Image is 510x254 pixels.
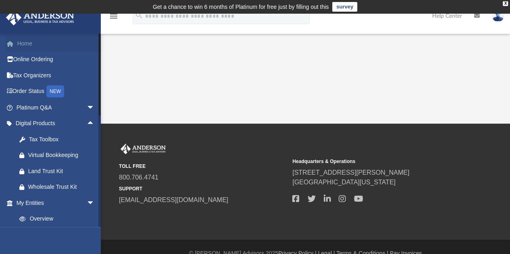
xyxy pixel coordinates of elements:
a: Platinum Q&Aarrow_drop_down [6,99,107,116]
a: survey [332,2,357,12]
a: 800.706.4741 [119,174,158,181]
div: Virtual Bookkeeping [28,150,97,160]
small: TOLL FREE [119,163,287,170]
a: Digital Productsarrow_drop_up [6,116,107,132]
small: Headquarters & Operations [292,158,460,165]
a: Overview [11,211,107,227]
div: close [503,1,508,6]
a: Online Ordering [6,52,107,68]
img: Anderson Advisors Platinum Portal [4,10,77,25]
a: Home [6,35,107,52]
div: Wholesale Trust Kit [28,182,97,192]
div: Tax Toolbox [28,134,97,145]
i: menu [109,11,119,21]
a: Tax Organizers [6,67,107,83]
img: User Pic [492,10,504,22]
img: Anderson Advisors Platinum Portal [119,144,167,154]
span: arrow_drop_down [87,99,103,116]
i: search [135,11,144,20]
a: [EMAIL_ADDRESS][DOMAIN_NAME] [119,196,228,203]
a: menu [109,15,119,21]
a: Tax Toolbox [11,131,107,147]
div: NEW [46,85,64,97]
a: Virtual Bookkeeping [11,147,107,163]
small: SUPPORT [119,185,287,192]
a: [GEOGRAPHIC_DATA][US_STATE] [292,179,396,186]
a: My Entitiesarrow_drop_down [6,195,107,211]
span: arrow_drop_up [87,116,103,132]
a: Wholesale Trust Kit [11,179,107,195]
a: CTA Hub [11,227,107,243]
div: Land Trust Kit [28,166,97,176]
div: Get a chance to win 6 months of Platinum for free just by filling out this [153,2,329,12]
a: [STREET_ADDRESS][PERSON_NAME] [292,169,409,176]
a: Land Trust Kit [11,163,107,179]
a: Order StatusNEW [6,83,107,100]
span: arrow_drop_down [87,195,103,211]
